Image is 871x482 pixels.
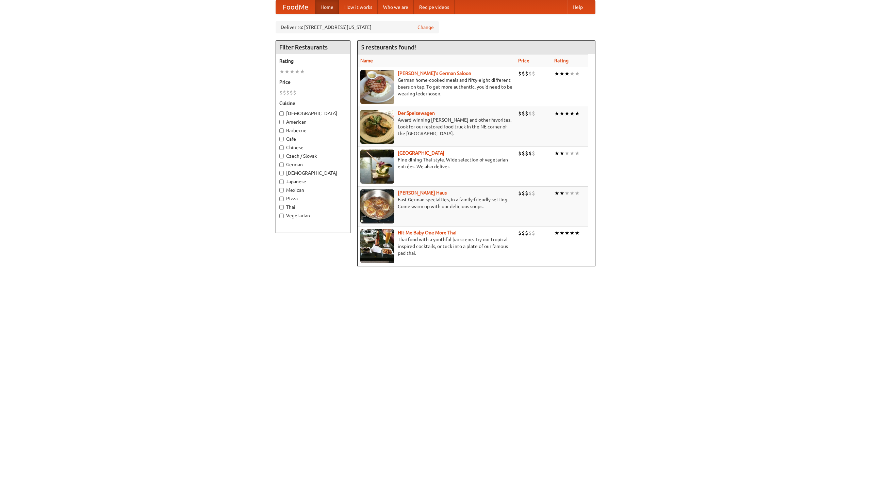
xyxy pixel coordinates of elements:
li: $ [518,189,522,197]
p: Award-winning [PERSON_NAME] and other favorites. Look for our restored food truck in the NE corne... [360,116,513,137]
li: ★ [564,70,570,77]
li: ★ [564,110,570,117]
label: Vegetarian [279,212,347,219]
li: $ [528,189,532,197]
p: Fine dining Thai-style. Wide selection of vegetarian entrées. We also deliver. [360,156,513,170]
li: $ [528,150,532,157]
li: $ [518,110,522,117]
img: satay.jpg [360,150,394,184]
a: Home [315,0,339,14]
li: $ [525,189,528,197]
a: Rating [554,58,569,63]
li: $ [522,229,525,237]
a: Hit Me Baby One More Thai [398,230,457,235]
input: Barbecue [279,128,284,133]
a: FoodMe [276,0,315,14]
li: $ [528,110,532,117]
input: German [279,162,284,167]
h4: Filter Restaurants [276,41,350,54]
li: $ [532,229,535,237]
li: $ [522,189,525,197]
li: $ [518,70,522,77]
li: ★ [575,150,580,157]
li: $ [525,229,528,237]
li: ★ [559,150,564,157]
li: ★ [290,68,295,75]
input: Mexican [279,188,284,192]
li: $ [525,110,528,117]
li: ★ [575,189,580,197]
li: ★ [554,229,559,237]
a: How it works [339,0,378,14]
input: Thai [279,205,284,209]
label: [DEMOGRAPHIC_DATA] [279,110,347,117]
input: [DEMOGRAPHIC_DATA] [279,111,284,116]
li: $ [290,89,293,96]
li: ★ [575,110,580,117]
label: [DEMOGRAPHIC_DATA] [279,170,347,176]
img: babythai.jpg [360,229,394,263]
li: ★ [279,68,284,75]
li: $ [532,70,535,77]
h5: Rating [279,58,347,64]
li: $ [522,70,525,77]
input: American [279,120,284,124]
li: $ [283,89,286,96]
a: Name [360,58,373,63]
label: Pizza [279,195,347,202]
li: $ [532,189,535,197]
li: $ [518,150,522,157]
input: Vegetarian [279,214,284,218]
li: ★ [570,110,575,117]
li: $ [293,89,296,96]
li: ★ [300,68,305,75]
li: ★ [570,229,575,237]
label: Mexican [279,187,347,193]
label: German [279,161,347,168]
li: ★ [559,229,564,237]
label: Barbecue [279,127,347,134]
li: $ [525,150,528,157]
li: ★ [564,150,570,157]
a: Help [567,0,588,14]
a: Change [417,24,434,31]
li: $ [528,70,532,77]
label: Chinese [279,144,347,151]
a: [PERSON_NAME]'s German Saloon [398,71,471,76]
label: Cafe [279,136,347,142]
li: $ [525,70,528,77]
li: ★ [570,70,575,77]
li: ★ [554,70,559,77]
li: ★ [554,110,559,117]
input: Cafe [279,137,284,141]
label: American [279,119,347,125]
li: ★ [554,150,559,157]
li: $ [522,150,525,157]
label: Thai [279,204,347,211]
li: ★ [554,189,559,197]
img: speisewagen.jpg [360,110,394,144]
li: $ [286,89,290,96]
a: Der Speisewagen [398,110,435,116]
li: $ [532,110,535,117]
a: [GEOGRAPHIC_DATA] [398,150,444,156]
li: ★ [575,229,580,237]
div: Deliver to: [STREET_ADDRESS][US_STATE] [276,21,439,33]
a: Recipe videos [414,0,455,14]
a: Who we are [378,0,414,14]
li: ★ [559,70,564,77]
li: $ [522,110,525,117]
ng-pluralize: 5 restaurants found! [361,44,416,50]
input: [DEMOGRAPHIC_DATA] [279,171,284,175]
li: ★ [559,189,564,197]
li: ★ [570,189,575,197]
li: $ [528,229,532,237]
li: $ [279,89,283,96]
label: Czech / Slovak [279,153,347,159]
li: ★ [564,189,570,197]
input: Japanese [279,180,284,184]
img: kohlhaus.jpg [360,189,394,223]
